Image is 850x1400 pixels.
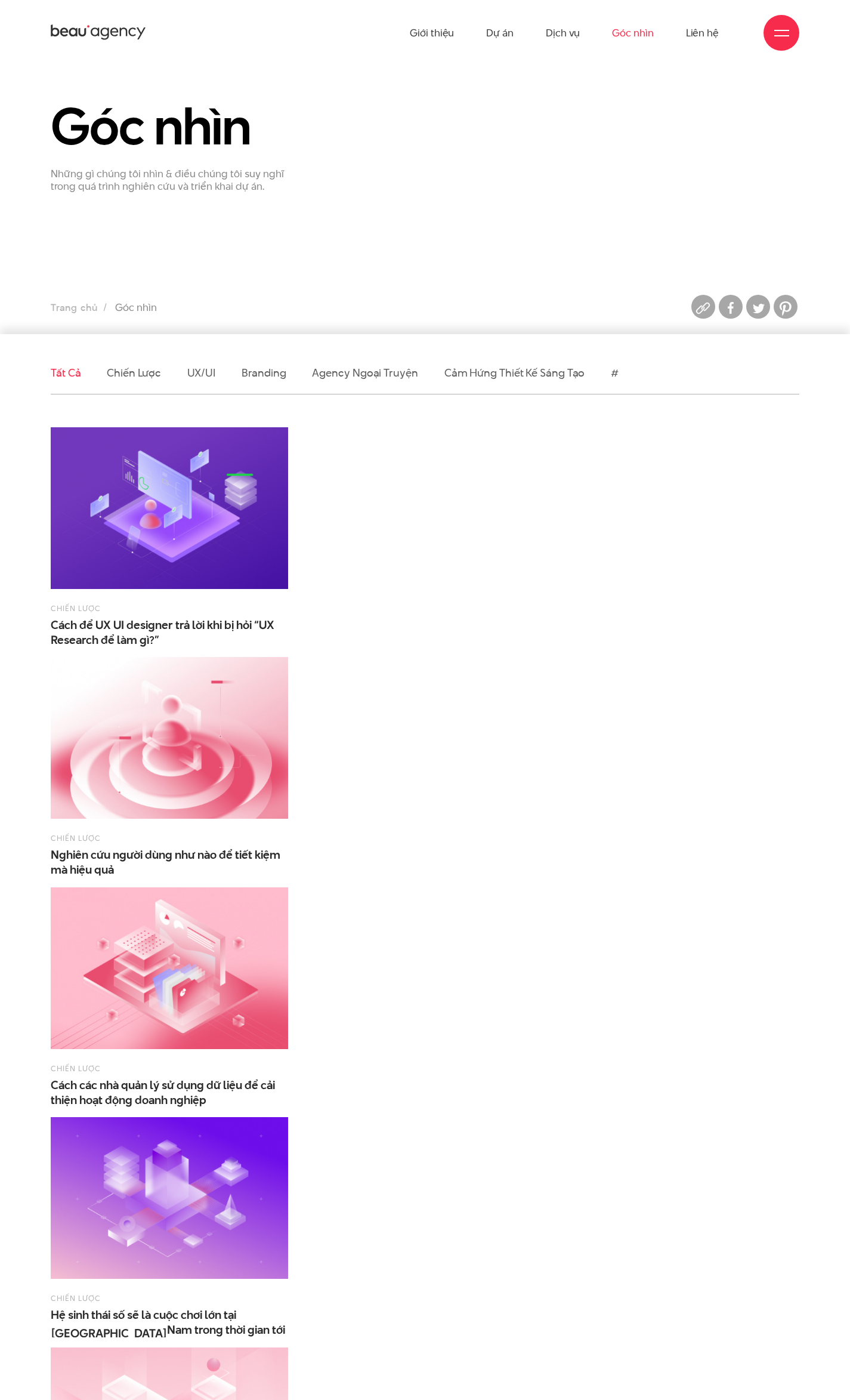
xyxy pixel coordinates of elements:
[51,847,288,877] span: Nghiên cứu người dùng như nào để tiết kiệm
[51,887,288,1049] img: Cách các nhà quản lý sử dụng dữ liệu để cải thiện hoạt động doanh nghiệp
[51,427,288,589] img: Cách trả lời khi bị hỏi “UX Research để làm gì?”
[51,832,101,843] a: Chiến lược
[51,657,288,819] img: Nghiên cứu người dùng như nào để tiết kiệm mà hiệu quả
[51,633,159,647] span: Research để làm gì?”
[51,862,114,877] span: mà hiệu quả
[51,365,81,380] a: Tất cả
[242,365,286,380] a: Branding
[51,98,288,153] h1: Góc nhìn
[187,365,216,380] a: UX/UI
[51,1117,288,1279] img: Hệ sinh thái số sẽ là cuộc chơi lớn tại Việt Nam trong thời gian tới
[444,365,585,380] a: Cảm hứng thiết kế sáng tạo
[51,1093,206,1108] span: thiện hoạt động doanh nghiệp
[51,1308,288,1337] span: Hệ sinh thái số sẽ là cuộc chơi lớn tại [GEOGRAPHIC_DATA]
[312,365,418,380] a: Agency ngoại truyện
[51,1063,101,1074] a: Chiến lược
[107,365,160,380] a: Chiến lược
[51,603,101,613] a: Chiến lược
[51,1308,288,1337] a: Hệ sinh thái số sẽ là cuộc chơi lớn tại [GEOGRAPHIC_DATA]Nam trong thời gian tới
[51,847,288,877] a: Nghiên cứu người dùng như nào để tiết kiệmmà hiệu quả
[51,1078,288,1108] a: Cách các nhà quản lý sử dụng dữ liệu để cảithiện hoạt động doanh nghiệp
[51,618,288,647] a: Cách để UX UI designer trả lời khi bị hỏi “UXResearch để làm gì?”
[167,1322,285,1337] span: Nam trong thời gian tới
[611,365,619,380] a: #
[51,301,97,314] a: Trang chủ
[51,1293,101,1303] a: Chiến lược
[51,168,288,193] p: Những gì chúng tôi nhìn & điều chúng tôi suy nghĩ trong quá trình nghiên cứu và triển khai dự án.
[51,1078,288,1108] span: Cách các nhà quản lý sử dụng dữ liệu để cải
[51,618,288,647] span: Cách để UX UI designer trả lời khi bị hỏi “UX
